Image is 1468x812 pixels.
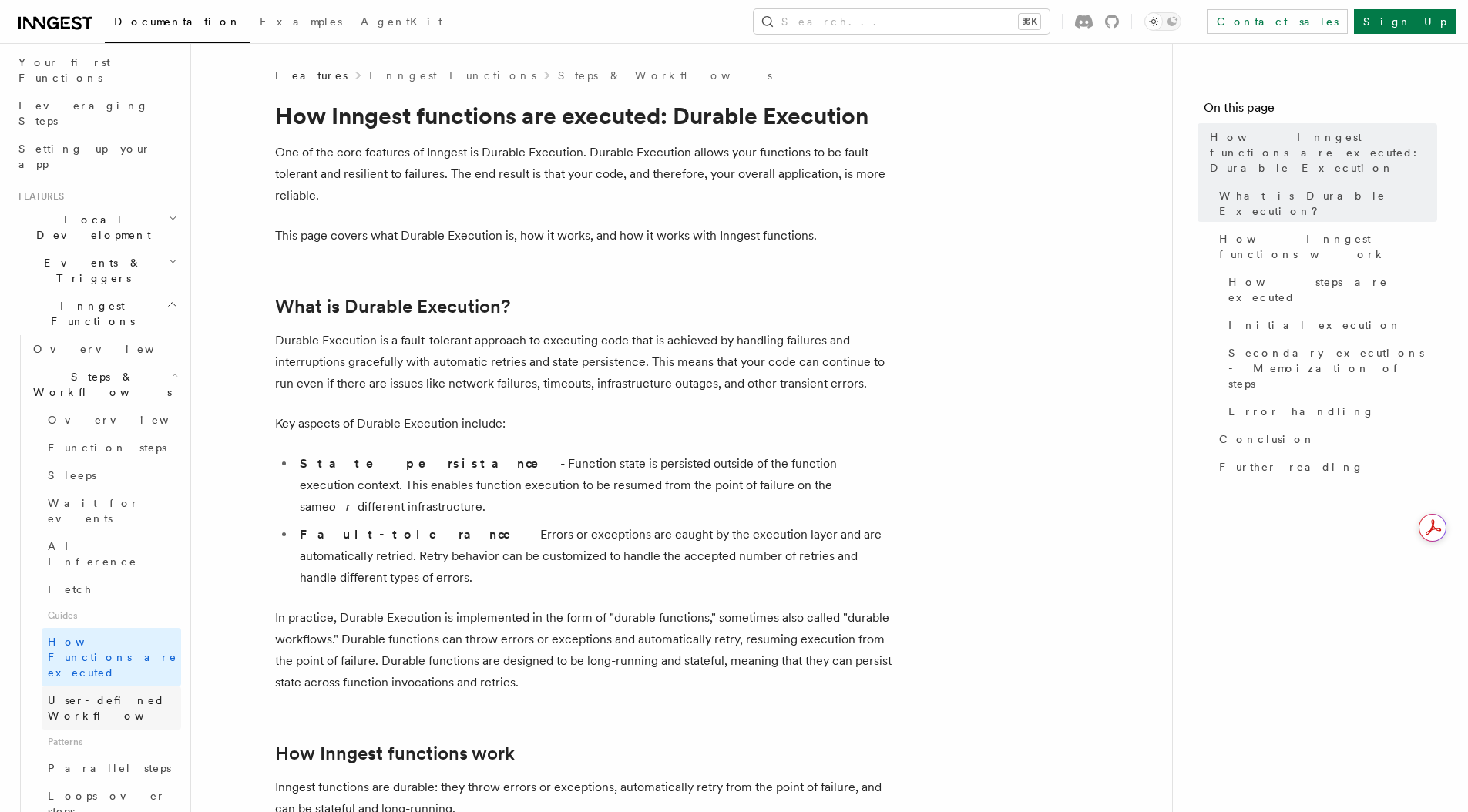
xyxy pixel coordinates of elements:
a: Overview [42,406,181,434]
kbd: ⌘K [1019,14,1040,29]
strong: State persistance [300,456,560,471]
a: How Inngest functions work [1213,225,1437,268]
span: How Inngest functions are executed: Durable Execution [1210,129,1437,176]
span: Setting up your app [18,143,151,170]
span: Features [12,190,64,203]
span: Examples [260,15,342,28]
a: Parallel steps [42,754,181,782]
strong: Fault-tolerance [300,527,532,542]
button: Search...⌘K [754,9,1050,34]
a: Error handling [1222,398,1437,425]
span: Guides [42,603,181,628]
a: How Inngest functions work [275,743,515,764]
a: Sign Up [1354,9,1456,34]
span: Initial execution [1228,317,1402,333]
span: Features [275,68,348,83]
span: Leveraging Steps [18,99,149,127]
span: User-defined Workflows [48,694,186,722]
a: Wait for events [42,489,181,532]
span: Your first Functions [18,56,110,84]
a: Steps & Workflows [558,68,772,83]
span: Error handling [1228,404,1375,419]
a: Inngest Functions [369,68,536,83]
span: Function steps [48,441,166,454]
a: Secondary executions - Memoization of steps [1222,339,1437,398]
span: Steps & Workflows [27,369,172,400]
a: How steps are executed [1222,268,1437,311]
button: Local Development [12,206,181,249]
a: What is Durable Execution? [275,296,510,317]
span: Fetch [48,583,92,596]
a: Overview [27,335,181,363]
a: User-defined Workflows [42,686,181,730]
a: Conclusion [1213,425,1437,453]
span: AgentKit [361,15,442,28]
span: How steps are executed [1228,274,1437,305]
a: Setting up your app [12,135,181,178]
a: Sleeps [42,461,181,489]
a: Contact sales [1207,9,1348,34]
a: AgentKit [351,5,452,42]
p: In practice, Durable Execution is implemented in the form of "durable functions," sometimes also ... [275,607,892,693]
span: How Inngest functions work [1219,231,1437,262]
span: What is Durable Execution? [1219,188,1437,219]
li: - Function state is persisted outside of the function execution context. This enables function ex... [295,453,892,518]
a: Function steps [42,434,181,461]
a: Fetch [42,575,181,603]
p: One of the core features of Inngest is Durable Execution. Durable Execution allows your functions... [275,142,892,206]
span: Local Development [12,212,168,243]
span: AI Inference [48,540,137,568]
a: How Inngest functions are executed: Durable Execution [1204,123,1437,182]
button: Events & Triggers [12,249,181,292]
span: Conclusion [1219,431,1315,447]
a: AI Inference [42,532,181,575]
span: Secondary executions - Memoization of steps [1228,345,1437,391]
a: Examples [250,5,351,42]
span: Inngest Functions [12,298,166,329]
button: Inngest Functions [12,292,181,335]
p: Durable Execution is a fault-tolerant approach to executing code that is achieved by handling fai... [275,330,892,394]
span: Further reading [1219,459,1364,475]
h4: On this page [1204,99,1437,123]
a: Initial execution [1222,311,1437,339]
button: Toggle dark mode [1144,12,1181,31]
em: or [329,499,358,514]
a: Documentation [105,5,250,43]
a: Your first Functions [12,49,181,92]
span: Overview [48,414,207,426]
span: Wait for events [48,497,139,525]
p: Key aspects of Durable Execution include: [275,413,892,435]
span: Parallel steps [48,762,171,774]
h1: How Inngest functions are executed: Durable Execution [275,102,892,129]
a: How Functions are executed [42,628,181,686]
li: - Errors or exceptions are caught by the execution layer and are automatically retried. Retry beh... [295,524,892,589]
span: Events & Triggers [12,255,168,286]
button: Steps & Workflows [27,363,181,406]
p: This page covers what Durable Execution is, how it works, and how it works with Inngest functions. [275,225,892,247]
span: Overview [33,343,192,355]
a: Leveraging Steps [12,92,181,135]
span: Documentation [114,15,241,28]
span: Sleeps [48,469,96,481]
a: Further reading [1213,453,1437,481]
span: How Functions are executed [48,636,177,679]
a: What is Durable Execution? [1213,182,1437,225]
span: Patterns [42,730,181,754]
